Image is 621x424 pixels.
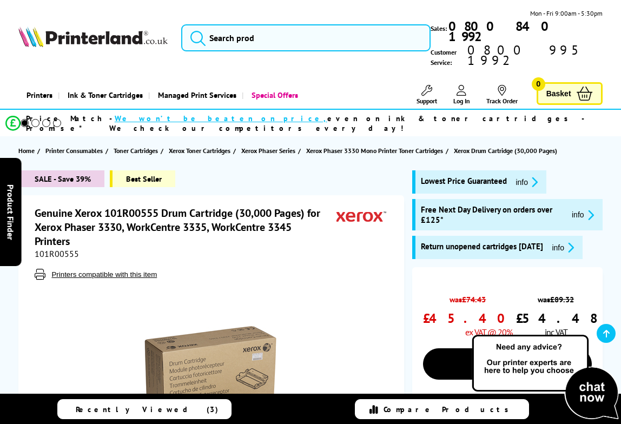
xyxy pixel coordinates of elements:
[417,85,437,105] a: Support
[306,145,443,156] span: Xerox Phaser 3330 Mono Printer Toner Cartridges
[470,333,621,422] img: Open Live Chat window
[423,310,512,327] span: £45.40
[516,310,596,327] span: £54.48
[169,145,230,156] span: Xerox Toner Cartridges
[453,97,470,105] span: Log In
[423,348,591,380] a: Add to Basket
[550,294,574,304] strike: £89.32
[45,145,103,156] span: Printer Consumables
[384,405,514,414] span: Compare Products
[57,399,232,419] a: Recently Viewed (3)
[181,24,431,51] input: Search prod
[18,81,58,109] a: Printers
[431,23,447,34] span: Sales:
[115,114,327,123] span: We won’t be beaten on price,
[45,145,105,156] a: Printer Consumables
[169,145,233,156] a: Xerox Toner Cartridges
[453,85,470,105] a: Log In
[114,145,161,156] a: Toner Cartridges
[569,209,597,221] button: promo-description
[486,85,518,105] a: Track Order
[421,176,507,188] span: Lowest Price Guaranteed
[454,145,557,156] span: Xerox Drum Cartridge (30,000 Pages)
[18,145,37,156] a: Home
[448,18,557,45] b: 0800 840 1992
[421,241,543,254] span: Return unopened cartridges [DATE]
[545,327,567,337] span: inc VAT
[512,176,541,188] button: promo-description
[516,289,596,304] span: was
[76,405,219,414] span: Recently Viewed (3)
[18,27,167,50] a: Printerland Logo
[68,81,143,109] span: Ink & Toner Cartridges
[306,145,446,156] a: Xerox Phaser 3330 Mono Printer Toner Cartridges
[423,289,512,304] span: was
[5,184,16,240] span: Product Finder
[109,114,591,133] div: - even on ink & toner cartridges - We check our competitors every day!
[58,81,148,109] a: Ink & Toner Cartridges
[532,77,545,91] span: 0
[454,145,560,156] a: Xerox Drum Cartridge (30,000 Pages)
[114,145,158,156] span: Toner Cartridges
[417,97,437,105] span: Support
[5,114,591,132] li: modal_Promise
[465,327,512,337] span: ex VAT @ 20%
[462,294,486,304] strike: £74.43
[431,45,602,68] span: Customer Service:
[466,45,603,65] span: 0800 995 1992
[48,270,160,279] button: Printers compatible with this item
[421,204,563,225] span: Free Next Day Delivery on orders over £125*
[35,248,79,259] span: 101R00555
[18,145,35,156] span: Home
[110,170,175,187] span: Best Seller
[241,145,295,156] span: Xerox Phaser Series
[336,206,386,226] img: Xerox
[18,170,104,187] span: SALE - Save 39%
[530,8,603,18] span: Mon - Fri 9:00am - 5:30pm
[447,21,602,42] a: 0800 840 1992
[549,241,577,254] button: promo-description
[537,82,603,105] a: Basket 0
[242,81,303,109] a: Special Offers
[18,27,167,48] img: Printerland Logo
[241,145,298,156] a: Xerox Phaser Series
[35,206,336,248] h1: Genuine Xerox 101R00555 Drum Cartridge (30,000 Pages) for Xerox Phaser 3330, WorkCentre 3335, Wor...
[546,87,571,101] span: Basket
[355,399,529,419] a: Compare Products
[148,81,242,109] a: Managed Print Services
